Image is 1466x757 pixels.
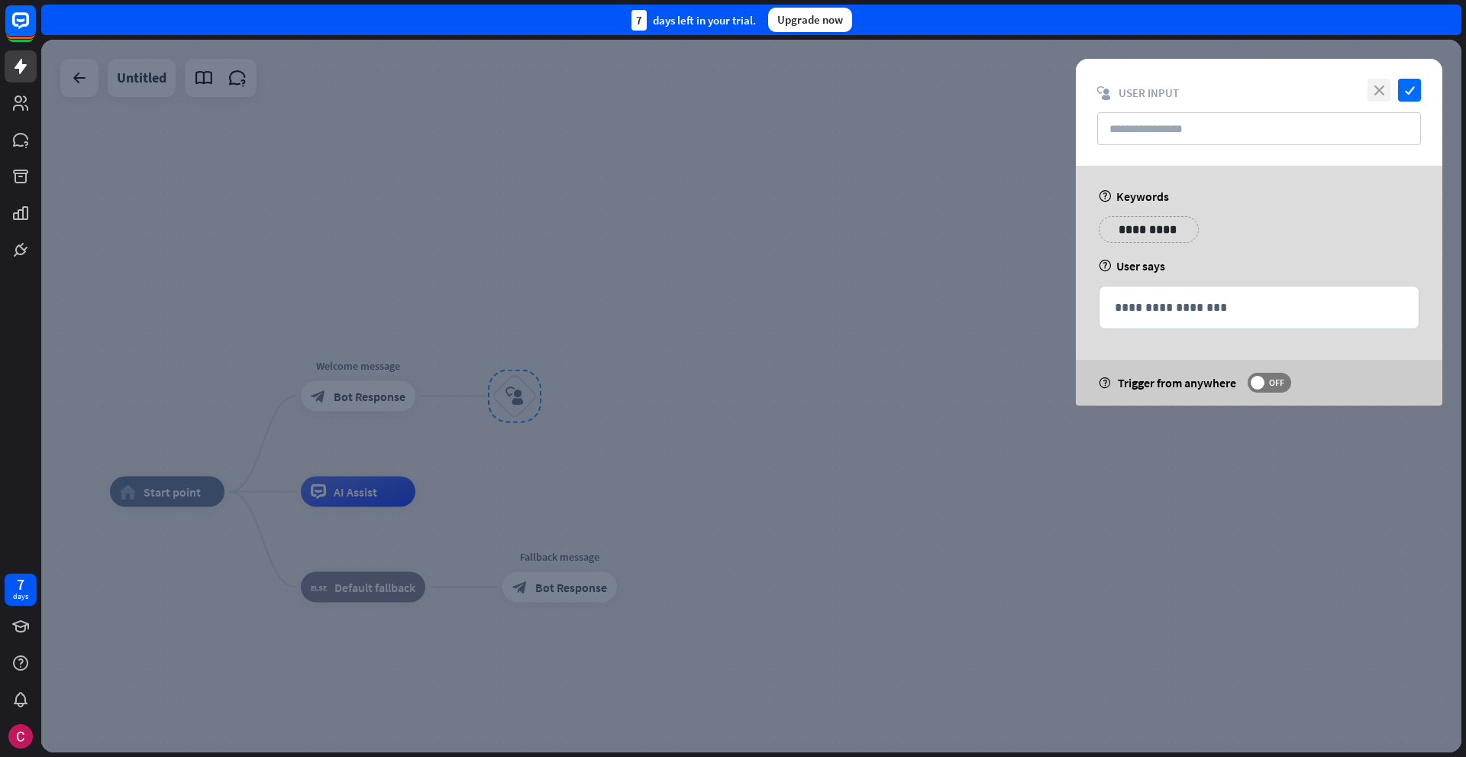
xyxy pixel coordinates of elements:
[17,577,24,591] div: 7
[13,591,28,602] div: days
[768,8,852,32] div: Upgrade now
[631,10,756,31] div: days left in your trial.
[1398,79,1421,102] i: check
[5,574,37,606] a: 7 days
[1264,377,1288,389] span: OFF
[12,6,58,52] button: Open LiveChat chat widget
[1099,260,1112,272] i: help
[1099,190,1112,202] i: help
[1099,258,1419,273] div: User says
[1097,86,1111,100] i: block_user_input
[1099,377,1110,389] i: help
[1119,86,1179,100] span: User Input
[1118,375,1236,390] span: Trigger from anywhere
[1368,79,1390,102] i: close
[1099,189,1419,204] div: Keywords
[631,10,647,31] div: 7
